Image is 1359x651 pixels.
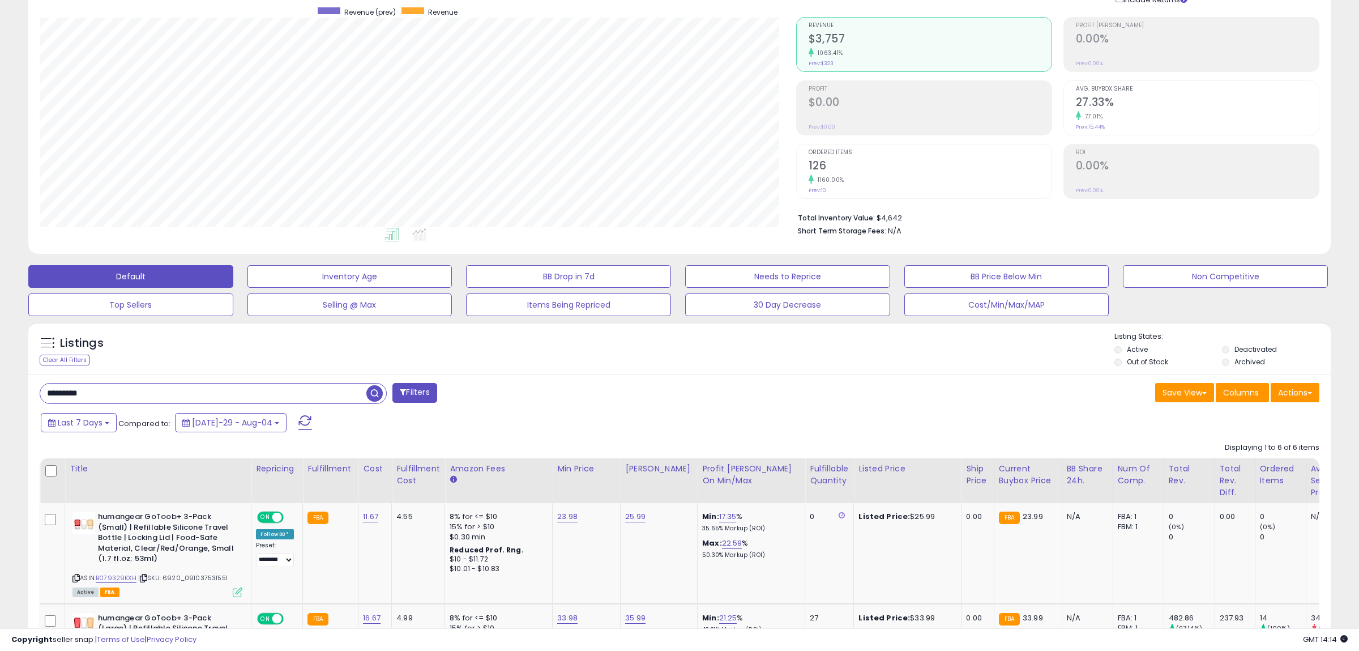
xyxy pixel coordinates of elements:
small: Prev: 10 [809,187,826,194]
a: 25.99 [625,511,646,522]
span: Profit [809,86,1052,92]
span: ROI [1076,150,1319,156]
span: Revenue [428,7,458,17]
div: FBM: 1 [1118,522,1155,532]
small: Prev: 0.00% [1076,187,1103,194]
div: Current Buybox Price [999,463,1057,487]
div: ASIN: [72,512,242,595]
div: 0 [1169,512,1215,522]
div: 0.00 [1220,512,1246,522]
div: % [702,512,796,533]
b: Min: [702,511,719,522]
li: $4,642 [798,210,1311,224]
div: Ordered Items [1260,463,1301,487]
button: BB Price Below Min [904,265,1109,288]
button: Last 7 Days [41,413,117,432]
div: FBA: 1 [1118,512,1155,522]
h2: $0.00 [809,96,1052,111]
div: Follow BB * [256,529,294,539]
a: 21.25 [719,612,737,624]
div: Preset: [256,542,294,567]
a: 35.99 [625,612,646,624]
button: Selling @ Max [247,293,452,316]
p: 50.30% Markup (ROI) [702,551,796,559]
img: 31ZGHMeYsXL._SL40_.jpg [72,512,95,534]
div: $10 - $11.72 [450,555,544,564]
div: Clear All Filters [40,355,90,365]
div: Fulfillment [307,463,353,475]
span: Revenue (prev) [344,7,396,17]
div: 4.55 [396,512,436,522]
h5: Listings [60,335,104,351]
div: 0.00 [966,512,985,522]
button: Save View [1155,383,1214,402]
div: Min Price [557,463,616,475]
span: 2025-08-12 14:14 GMT [1303,634,1348,645]
div: 0 [1169,532,1215,542]
button: [DATE]-29 - Aug-04 [175,413,287,432]
div: 27 [810,613,845,623]
a: 22.59 [722,538,742,549]
b: Short Term Storage Fees: [798,226,886,236]
div: 0 [810,512,845,522]
a: Terms of Use [97,634,145,645]
div: N/A [1067,613,1104,623]
h2: 0.00% [1076,32,1319,48]
div: 15% for > $10 [450,522,544,532]
b: Total Inventory Value: [798,213,875,223]
div: Avg Selling Price [1311,463,1352,499]
span: OFF [282,513,300,522]
h2: 0.00% [1076,159,1319,175]
div: $10.01 - $10.83 [450,564,544,574]
span: N/A [888,225,901,236]
button: Filters [392,383,437,403]
div: Listed Price [858,463,956,475]
div: N/A [1311,512,1348,522]
h2: $3,757 [809,32,1052,48]
button: Inventory Age [247,265,452,288]
p: Listing States: [1114,331,1331,342]
span: | SKU: 6920_091037531551 [138,573,228,582]
span: Columns [1223,387,1259,398]
span: [DATE]-29 - Aug-04 [192,417,272,428]
div: 0.00 [966,613,985,623]
h2: 126 [809,159,1052,175]
span: Last 7 Days [58,417,102,428]
button: 30 Day Decrease [685,293,890,316]
span: 23.99 [1023,511,1043,522]
button: Default [28,265,233,288]
small: FBA [307,613,328,626]
a: 23.98 [557,511,578,522]
div: 14 [1260,613,1306,623]
div: Total Rev. [1169,463,1210,487]
b: Reduced Prof. Rng. [450,545,524,555]
button: Cost/Min/Max/MAP [904,293,1109,316]
div: Total Rev. Diff. [1220,463,1250,499]
div: Amazon Fees [450,463,548,475]
div: Cost [363,463,387,475]
div: $33.99 [858,613,952,623]
a: Privacy Policy [147,634,196,645]
button: Non Competitive [1123,265,1328,288]
div: Num of Comp. [1118,463,1159,487]
div: FBA: 1 [1118,613,1155,623]
a: 16.67 [363,612,381,624]
div: 0 [1260,512,1306,522]
h2: 27.33% [1076,96,1319,111]
p: 35.65% Markup (ROI) [702,525,796,533]
strong: Copyright [11,634,53,645]
label: Active [1127,344,1148,354]
small: FBA [999,512,1020,524]
span: Profit [PERSON_NAME] [1076,23,1319,29]
div: 8% for <= $10 [450,512,544,522]
span: ON [258,614,272,623]
div: Title [70,463,246,475]
b: Min: [702,612,719,623]
div: 237.93 [1220,613,1246,623]
small: (0%) [1260,522,1276,531]
small: FBA [307,512,328,524]
b: humangear GoToob+ 3-Pack (Small) | Refillable Silicone Travel Bottle | Locking Lid | Food-Safe Ma... [98,512,236,567]
div: BB Share 24h. [1067,463,1108,487]
span: Ordered Items [809,150,1052,156]
div: 482.86 [1169,613,1215,623]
